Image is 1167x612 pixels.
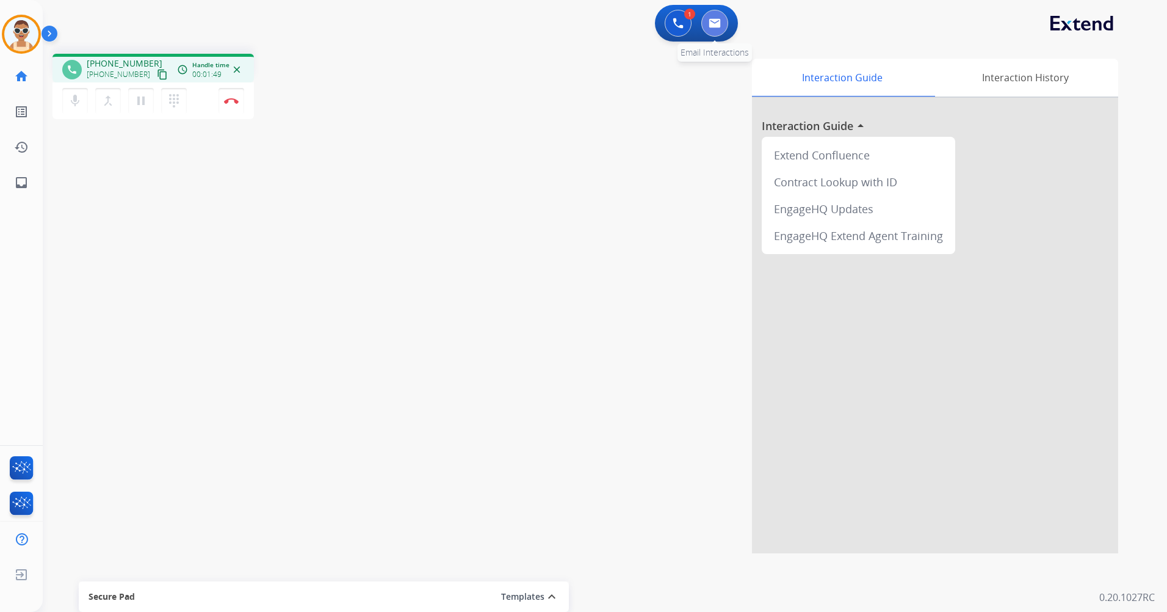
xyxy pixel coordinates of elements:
[1099,590,1155,605] p: 0.20.1027RC
[501,589,544,604] button: Templates
[767,195,950,222] div: EngageHQ Updates
[14,175,29,190] mat-icon: inbox
[134,93,148,108] mat-icon: pause
[68,93,82,108] mat-icon: mic
[544,589,559,604] mat-icon: expand_less
[167,93,181,108] mat-icon: dialpad
[224,98,239,104] img: control
[157,69,168,80] mat-icon: content_copy
[87,70,150,79] span: [PHONE_NUMBER]
[67,64,78,75] mat-icon: phone
[684,9,695,20] div: 1
[87,57,162,70] span: [PHONE_NUMBER]
[192,60,229,70] span: Handle time
[932,59,1118,97] div: Interaction History
[14,140,29,155] mat-icon: history
[14,69,29,84] mat-icon: home
[177,64,188,75] mat-icon: access_time
[681,46,749,58] span: Email Interactions
[4,17,38,51] img: avatar
[767,222,950,249] div: EngageHQ Extend Agent Training
[767,142,950,169] div: Extend Confluence
[101,93,115,108] mat-icon: merge_type
[767,169,950,195] div: Contract Lookup with ID
[89,591,135,603] span: Secure Pad
[752,59,932,97] div: Interaction Guide
[192,70,222,79] span: 00:01:49
[14,104,29,119] mat-icon: list_alt
[231,64,242,75] mat-icon: close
